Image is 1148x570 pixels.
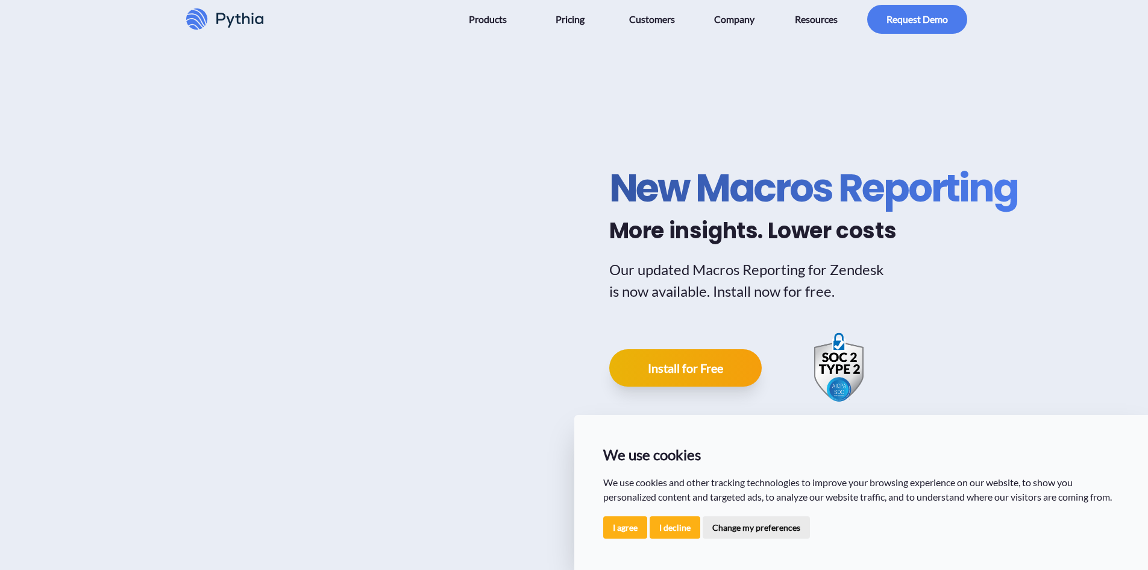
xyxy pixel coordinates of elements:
[650,516,700,539] button: I decline
[603,475,1120,504] p: We use cookies and other tracking technologies to improve your browsing experience on our website...
[603,444,1120,466] p: We use cookies
[810,331,868,405] a: Pythia is SOC 2 Type 2 compliant and continuously monitors its security
[603,516,647,539] button: I agree
[609,217,1018,244] h2: More insights. Lower costs
[629,10,675,29] span: Customers
[556,10,585,29] span: Pricing
[714,10,754,29] span: Company
[469,10,507,29] span: Products
[703,516,810,539] button: Change my preferences
[795,10,838,29] span: Resources
[609,164,1018,212] h1: New Macros Reporting
[609,259,892,302] p: Our updated Macros Reporting for Zendesk is now available. Install now for free.
[810,331,868,405] img: SOC 2 Type 2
